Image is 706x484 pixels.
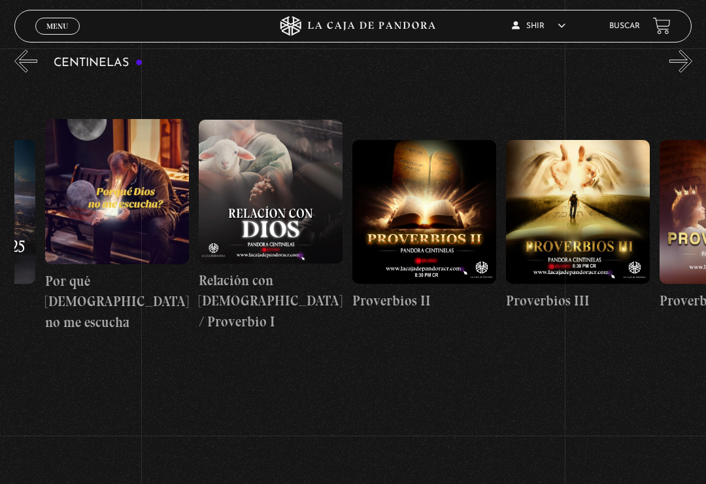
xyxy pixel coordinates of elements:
[352,82,496,369] a: Proverbios II
[199,270,343,332] h4: Relación con [DEMOGRAPHIC_DATA] / Proverbio I
[45,82,189,369] a: Por qué [DEMOGRAPHIC_DATA] no me escucha
[45,271,189,333] h4: Por qué [DEMOGRAPHIC_DATA] no me escucha
[669,50,692,73] button: Next
[352,290,496,311] h4: Proverbios II
[14,50,37,73] button: Previous
[42,33,73,43] span: Cerrar
[199,82,343,369] a: Relación con [DEMOGRAPHIC_DATA] / Proverbio I
[506,290,650,311] h4: Proverbios III
[653,17,671,35] a: View your shopping cart
[512,22,565,30] span: Shir
[46,22,68,30] span: Menu
[506,82,650,369] a: Proverbios III
[54,57,143,69] h3: Centinelas
[609,22,640,30] a: Buscar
